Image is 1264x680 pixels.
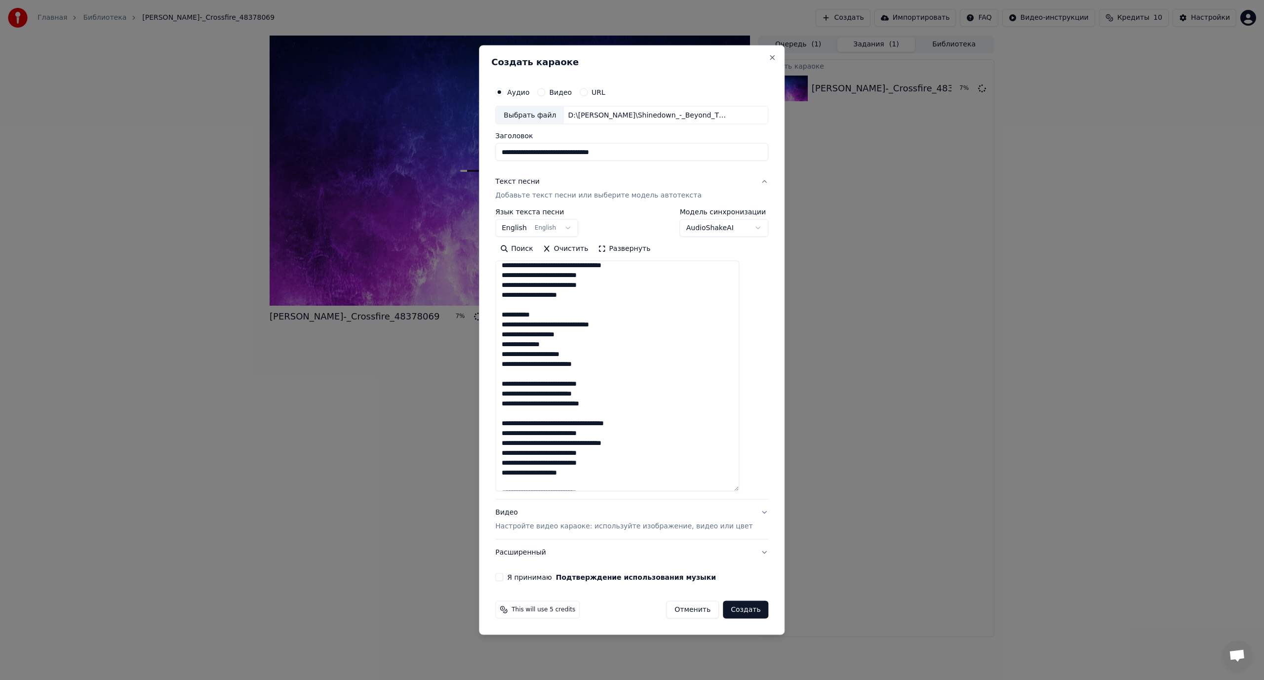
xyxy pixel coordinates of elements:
[680,208,769,215] label: Модель синхронизации
[495,169,768,208] button: Текст песниДобавьте текст песни или выберите модель автотекста
[495,521,752,531] p: Настройте видео караоке: используйте изображение, видео или цвет
[564,110,732,120] div: D:\[PERSON_NAME]\Shinedown_-_Beyond_The_Sun_48617669.mp3
[593,241,655,257] button: Развернуть
[507,574,716,581] label: Я принимаю
[491,57,772,66] h2: Создать караоке
[495,208,768,499] div: Текст песниДобавьте текст песни или выберите модель автотекста
[495,132,768,139] label: Заголовок
[512,606,575,614] span: This will use 5 credits
[538,241,593,257] button: Очистить
[495,208,578,215] label: Язык текста песни
[495,500,768,539] button: ВидеоНастройте видео караоке: используйте изображение, видео или цвет
[495,508,752,531] div: Видео
[496,106,564,124] div: Выбрать файл
[495,241,538,257] button: Поиск
[723,601,768,619] button: Создать
[495,540,768,565] button: Расширенный
[495,191,702,200] p: Добавьте текст песни или выберите модель автотекста
[549,88,572,95] label: Видео
[495,177,540,187] div: Текст песни
[556,574,716,581] button: Я принимаю
[666,601,719,619] button: Отменить
[507,88,529,95] label: Аудио
[592,88,605,95] label: URL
